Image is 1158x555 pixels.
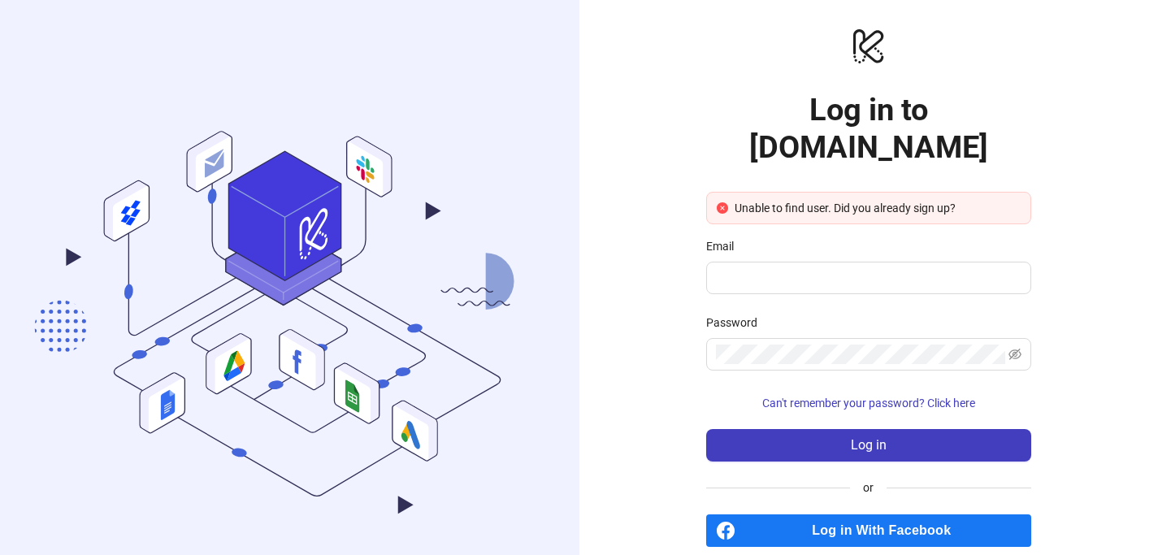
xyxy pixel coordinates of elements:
span: Can't remember your password? Click here [762,397,975,410]
label: Password [706,314,768,332]
div: Unable to find user. Did you already sign up? [735,199,1021,217]
input: Password [716,345,1005,364]
a: Log in With Facebook [706,514,1031,547]
input: Email [716,268,1018,288]
span: or [850,479,887,496]
span: eye-invisible [1008,348,1021,361]
label: Email [706,237,744,255]
h1: Log in to [DOMAIN_NAME] [706,91,1031,166]
button: Log in [706,429,1031,462]
span: Log in With Facebook [742,514,1031,547]
span: close-circle [717,202,728,214]
a: Can't remember your password? Click here [706,397,1031,410]
button: Can't remember your password? Click here [706,390,1031,416]
span: Log in [851,438,887,453]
